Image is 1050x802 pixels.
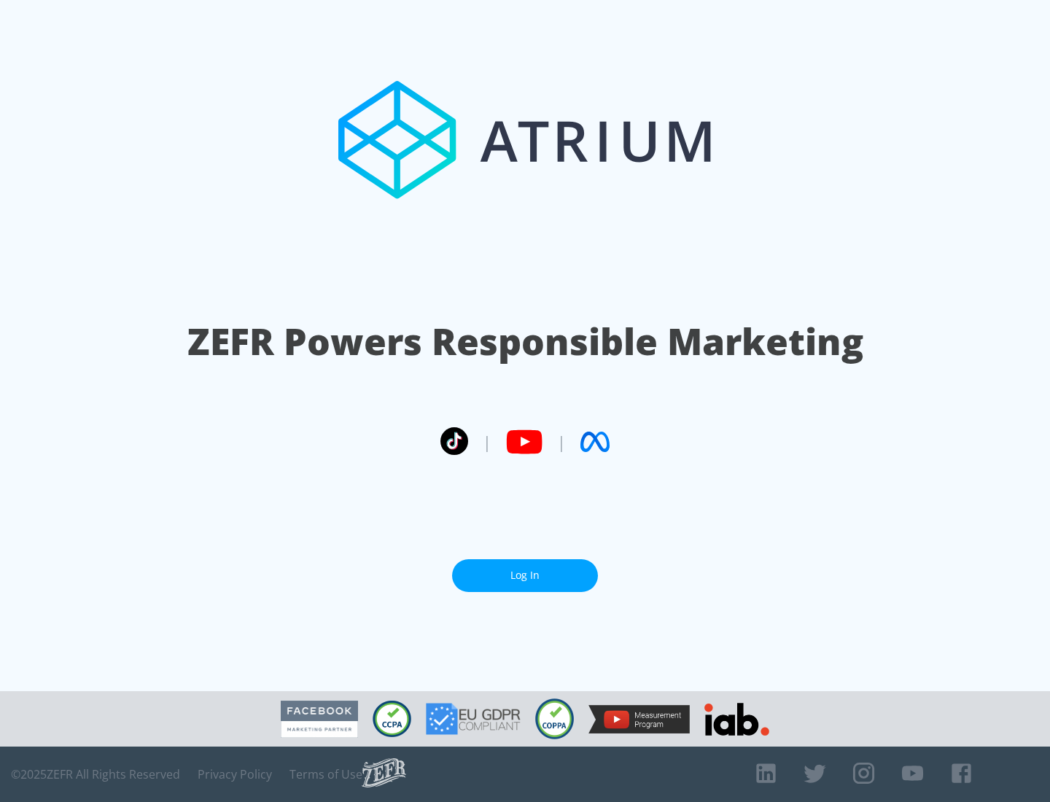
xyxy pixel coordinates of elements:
a: Privacy Policy [198,767,272,782]
img: COPPA Compliant [535,698,574,739]
span: © 2025 ZEFR All Rights Reserved [11,767,180,782]
img: GDPR Compliant [426,703,521,735]
span: | [483,431,491,453]
h1: ZEFR Powers Responsible Marketing [187,316,863,367]
a: Terms of Use [289,767,362,782]
img: CCPA Compliant [373,701,411,737]
span: | [557,431,566,453]
img: YouTube Measurement Program [588,705,690,733]
img: Facebook Marketing Partner [281,701,358,738]
img: IAB [704,703,769,736]
a: Log In [452,559,598,592]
